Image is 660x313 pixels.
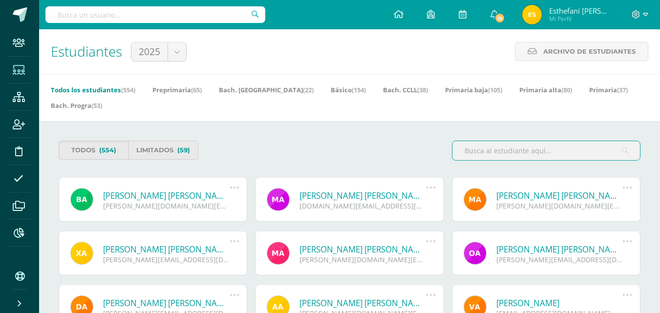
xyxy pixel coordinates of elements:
a: Bach. Progra(53) [51,98,102,113]
a: Todos los estudiantes(554) [51,82,135,98]
a: [PERSON_NAME] [PERSON_NAME] [299,244,426,255]
a: Archivo de Estudiantes [515,42,648,61]
a: Primaria alta(80) [519,82,572,98]
a: Básico(154) [331,82,366,98]
div: [PERSON_NAME][DOMAIN_NAME][EMAIL_ADDRESS][DOMAIN_NAME] [496,201,623,210]
input: Busca un usuario... [45,6,265,23]
a: Primaria baja(105) [445,82,502,98]
div: [PERSON_NAME][EMAIL_ADDRESS][DOMAIN_NAME] [496,255,623,264]
span: (65) [191,85,202,94]
a: [PERSON_NAME] [496,297,623,309]
a: Limitados(59) [128,141,198,160]
input: Busca al estudiante aquí... [452,141,640,160]
a: Preprimaria(65) [152,82,202,98]
a: [PERSON_NAME] [PERSON_NAME] [103,297,230,309]
div: [DOMAIN_NAME][EMAIL_ADDRESS][DOMAIN_NAME] [299,201,426,210]
a: Todos(554) [59,141,128,160]
span: (105) [488,85,502,94]
span: (22) [303,85,314,94]
span: (53) [91,101,102,110]
a: [PERSON_NAME] [PERSON_NAME] [103,244,230,255]
a: [PERSON_NAME] [PERSON_NAME] [103,190,230,201]
span: (554) [99,141,116,159]
span: (554) [121,85,135,94]
a: [PERSON_NAME] [PERSON_NAME] [496,190,623,201]
a: [PERSON_NAME] [PERSON_NAME] [299,190,426,201]
span: Esthefaní [PERSON_NAME] [549,6,608,16]
span: (37) [617,85,628,94]
span: (80) [561,85,572,94]
a: 2025 [131,42,186,61]
a: Bach. [GEOGRAPHIC_DATA](22) [219,82,314,98]
span: (59) [177,141,190,159]
div: [PERSON_NAME][DOMAIN_NAME][EMAIL_ADDRESS][DOMAIN_NAME] [299,255,426,264]
div: [PERSON_NAME][EMAIL_ADDRESS][DOMAIN_NAME] [103,255,230,264]
a: [PERSON_NAME] [PERSON_NAME] [496,244,623,255]
div: [PERSON_NAME][DOMAIN_NAME][EMAIL_ADDRESS][DOMAIN_NAME] [103,201,230,210]
span: (154) [352,85,366,94]
img: 0abf21bd2d0a573e157d53e234304166.png [522,5,542,24]
span: Estudiantes [51,42,122,61]
span: (38) [417,85,428,94]
span: Mi Perfil [549,15,608,23]
a: Primaria(37) [589,82,628,98]
span: Archivo de Estudiantes [543,42,636,61]
a: [PERSON_NAME] [PERSON_NAME] [299,297,426,309]
a: Bach. CCLL(38) [383,82,428,98]
span: 2025 [139,42,160,61]
span: 15 [494,13,505,23]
